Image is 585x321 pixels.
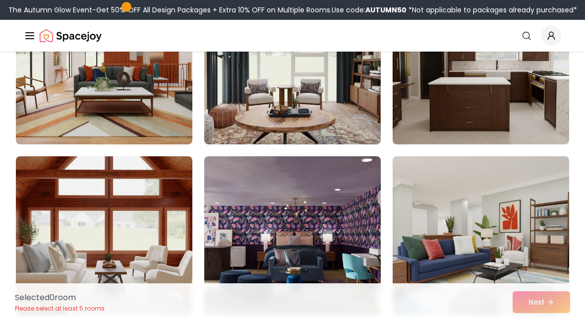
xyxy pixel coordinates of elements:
nav: Global [24,20,561,52]
a: Spacejoy [40,26,102,46]
div: The Autumn Glow Event-Get 50% OFF All Design Packages + Extra 10% OFF on Multiple Rooms. [8,5,577,15]
b: AUTUMN50 [365,5,407,15]
p: Selected 0 room [15,292,105,304]
img: Room room-8 [204,156,381,315]
span: *Not applicable to packages already purchased* [407,5,577,15]
img: Spacejoy Logo [40,26,102,46]
p: Please select at least 5 rooms [15,305,105,313]
span: Use code: [332,5,407,15]
img: Room room-9 [393,156,569,315]
img: Room room-7 [16,156,192,315]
